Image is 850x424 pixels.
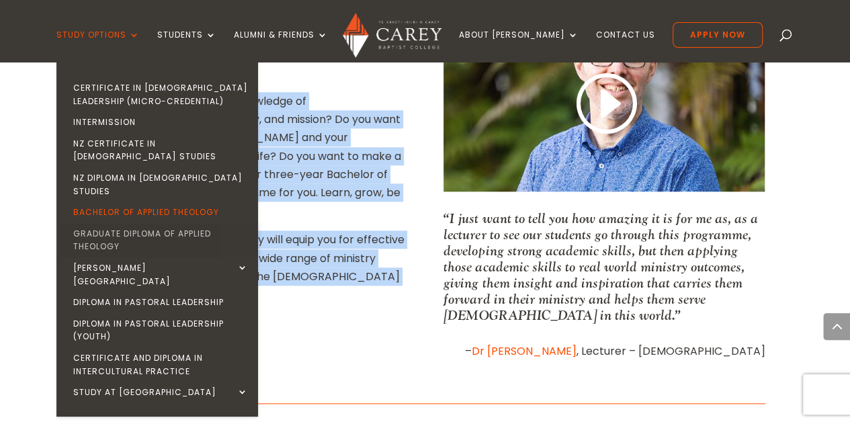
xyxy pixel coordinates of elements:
[443,210,765,323] p: “I just want to tell you how amazing it is for me as, as a lecturer to see our students go throug...
[343,13,441,58] img: Carey Baptist College
[56,30,140,62] a: Study Options
[60,313,261,347] a: Diploma in Pastoral Leadership (Youth)
[443,342,765,360] p: – , Lecturer – [DEMOGRAPHIC_DATA]
[471,343,576,359] a: Dr [PERSON_NAME]
[60,167,261,202] a: NZ Diploma in [DEMOGRAPHIC_DATA] Studies
[60,382,261,403] a: Study at [GEOGRAPHIC_DATA]
[459,30,579,62] a: About [PERSON_NAME]
[60,202,261,223] a: Bachelor of Applied Theology
[673,22,763,48] a: Apply Now
[234,30,328,62] a: Alumni & Friends
[60,257,261,292] a: [PERSON_NAME][GEOGRAPHIC_DATA]
[60,77,261,112] a: Certificate in [DEMOGRAPHIC_DATA] Leadership (Micro-credential)
[157,30,216,62] a: Students
[596,30,655,62] a: Contact Us
[60,292,261,313] a: Diploma in Pastoral Leadership
[60,112,261,133] a: Intermission
[60,347,261,382] a: Certificate and Diploma in Intercultural Practice
[60,223,261,257] a: Graduate Diploma of Applied Theology
[60,133,261,167] a: NZ Certificate in [DEMOGRAPHIC_DATA] Studies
